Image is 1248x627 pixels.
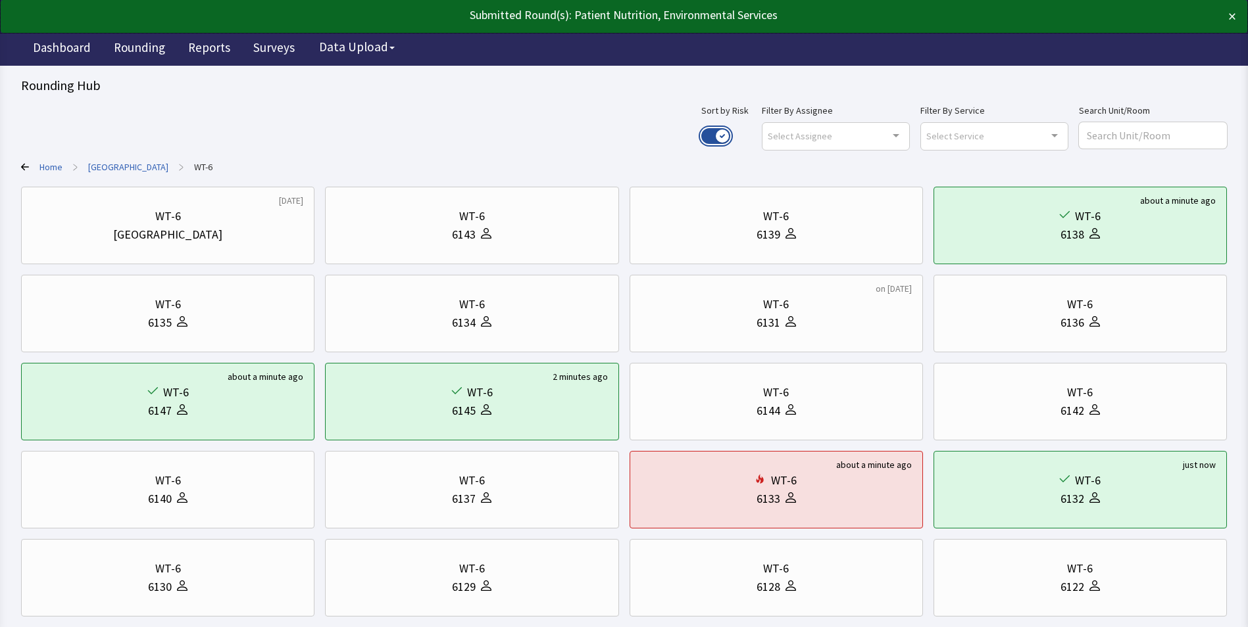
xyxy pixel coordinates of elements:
[23,33,101,66] a: Dashboard
[155,207,181,225] div: WT-6
[763,295,789,313] div: WT-6
[467,383,493,402] div: WT-6
[763,207,789,225] div: WT-6
[757,578,780,596] div: 6128
[179,154,184,180] span: >
[311,35,403,59] button: Data Upload
[1183,458,1216,471] div: just now
[148,402,172,420] div: 6147
[279,194,303,207] div: [DATE]
[228,370,303,383] div: about a minute ago
[73,154,78,180] span: >
[178,33,240,66] a: Reports
[701,103,749,118] label: Sort by Risk
[920,103,1068,118] label: Filter By Service
[1067,295,1093,313] div: WT-6
[148,490,172,508] div: 6140
[12,6,1114,24] div: Submitted Round(s): Patient Nutrition, Environmental Services
[757,490,780,508] div: 6133
[1061,402,1084,420] div: 6142
[1140,194,1216,207] div: about a minute ago
[148,313,172,332] div: 6135
[771,471,797,490] div: WT-6
[553,370,608,383] div: 2 minutes ago
[1061,578,1084,596] div: 6122
[452,225,476,244] div: 6143
[21,76,1227,95] div: Rounding Hub
[459,207,485,225] div: WT-6
[762,103,910,118] label: Filter By Assignee
[1075,207,1101,225] div: WT-6
[757,313,780,332] div: 6131
[876,282,912,295] div: on [DATE]
[155,559,181,578] div: WT-6
[763,559,789,578] div: WT-6
[39,160,62,174] a: Home
[836,458,912,471] div: about a minute ago
[452,402,476,420] div: 6145
[1061,490,1084,508] div: 6132
[757,225,780,244] div: 6139
[243,33,305,66] a: Surveys
[459,295,485,313] div: WT-6
[1075,471,1101,490] div: WT-6
[104,33,175,66] a: Rounding
[768,128,832,143] span: Select Assignee
[1079,103,1227,118] label: Search Unit/Room
[757,402,780,420] div: 6144
[155,471,181,490] div: WT-6
[452,490,476,508] div: 6137
[1061,313,1084,332] div: 6136
[88,160,168,174] a: Bridgeport Hospital
[155,295,181,313] div: WT-6
[148,578,172,596] div: 6130
[452,578,476,596] div: 6129
[1067,559,1093,578] div: WT-6
[1067,383,1093,402] div: WT-6
[113,225,222,244] div: [GEOGRAPHIC_DATA]
[1079,122,1227,149] input: Search Unit/Room
[1061,225,1084,244] div: 6138
[926,128,984,143] span: Select Service
[452,313,476,332] div: 6134
[459,471,485,490] div: WT-6
[1228,6,1236,27] button: ×
[459,559,485,578] div: WT-6
[763,383,789,402] div: WT-6
[194,160,212,174] a: WT-6
[163,383,189,402] div: WT-6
